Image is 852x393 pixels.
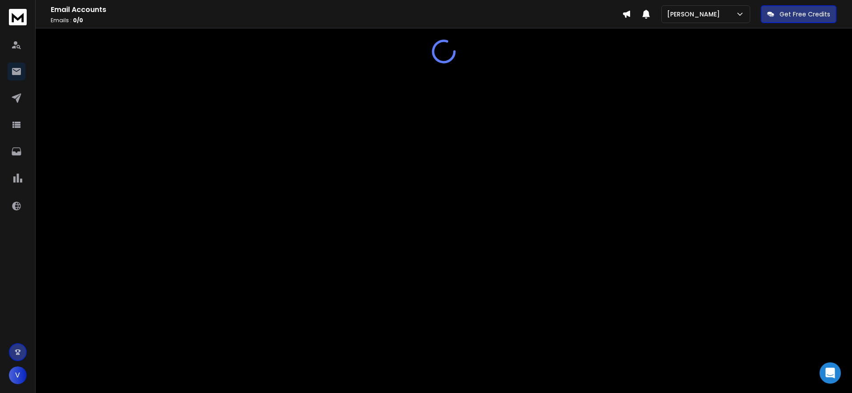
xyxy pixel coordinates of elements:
button: V [9,366,27,384]
p: Emails : [51,17,622,24]
div: Open Intercom Messenger [820,362,841,384]
p: [PERSON_NAME] [667,10,723,19]
span: 0 / 0 [73,16,83,24]
p: Get Free Credits [780,10,830,19]
img: logo [9,9,27,25]
h1: Email Accounts [51,4,622,15]
button: Get Free Credits [761,5,836,23]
